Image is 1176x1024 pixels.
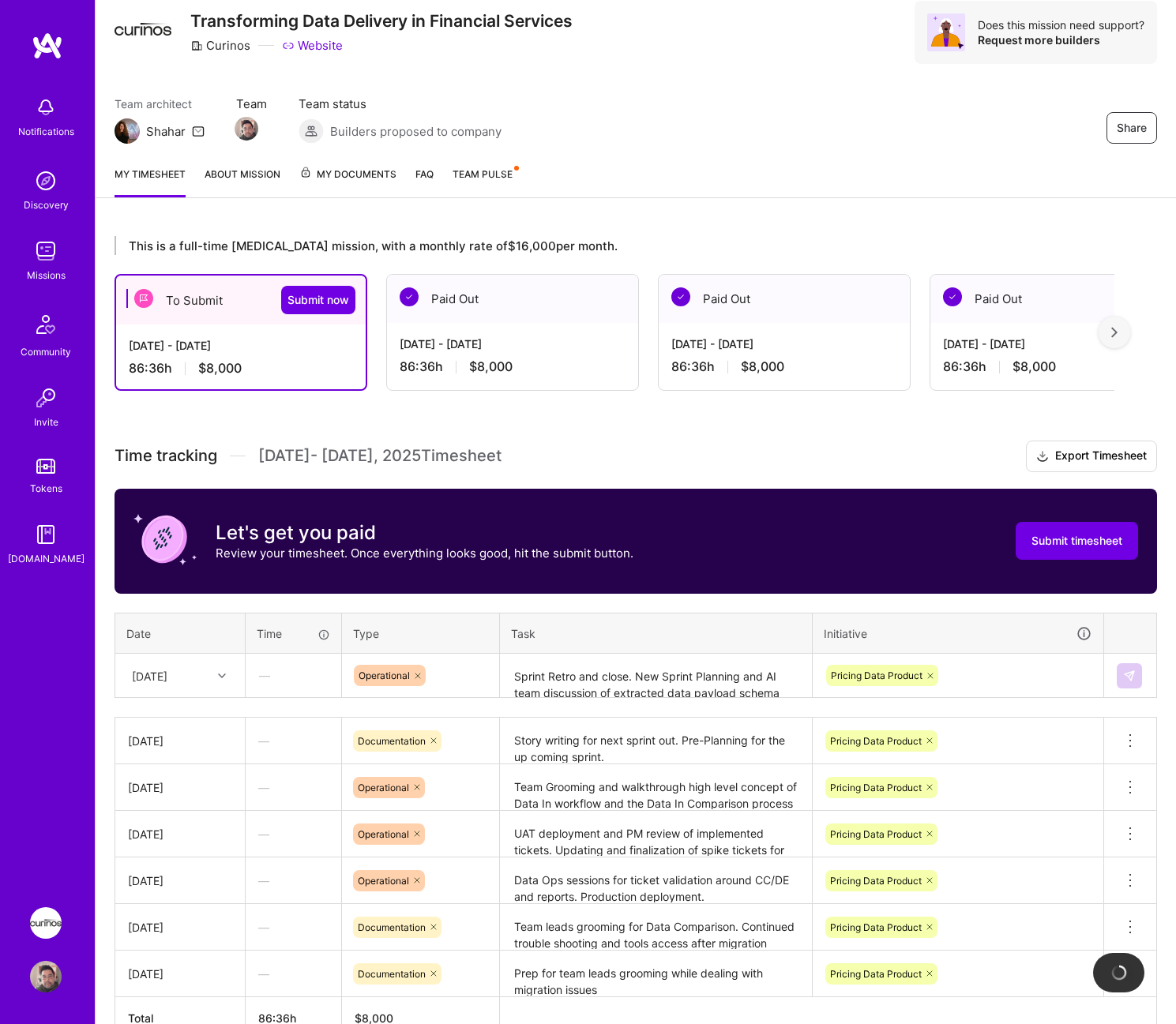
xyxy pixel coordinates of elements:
[146,123,186,140] div: Shahar
[190,37,250,54] div: Curinos
[134,289,153,308] img: To Submit
[1036,448,1049,465] i: icon Download
[257,625,330,642] div: Time
[246,906,341,948] div: —
[502,655,810,697] textarea: Sprint Retro and close. New Sprint Planning and AI team discussion of extracted data payload schema
[30,961,62,992] img: User Avatar
[115,613,246,654] th: Date
[128,919,232,936] div: [DATE]
[830,875,922,887] span: Pricing Data Product
[927,13,965,51] img: Avatar
[30,519,62,550] img: guide book
[671,287,690,306] img: Paid Out
[34,414,58,430] div: Invite
[453,166,517,197] a: Team Pulse
[299,166,396,197] a: My Documents
[830,968,922,980] span: Pricing Data Product
[30,165,62,197] img: discovery
[830,921,922,933] span: Pricing Data Product
[830,828,922,840] span: Pricing Data Product
[1110,964,1128,981] img: loading
[671,336,897,352] div: [DATE] - [DATE]
[287,292,349,308] span: Submit now
[1013,358,1056,375] span: $8,000
[128,826,232,842] div: [DATE]
[30,480,62,497] div: Tokens
[943,358,1169,375] div: 86:36 h
[190,11,573,31] h3: Transforming Data Delivery in Financial Services
[299,96,502,112] span: Team status
[128,733,232,749] div: [DATE]
[824,625,1092,643] div: Initiative
[1117,663,1144,688] div: null
[358,735,426,747] span: Documentation
[502,952,810,996] textarea: Prep for team leads grooming while dealing with migration issues
[830,782,922,793] span: Pricing Data Product
[30,235,62,267] img: teamwork
[27,267,66,283] div: Missions
[36,459,55,474] img: tokens
[129,337,353,354] div: [DATE] - [DATE]
[116,276,366,324] div: To Submit
[469,358,513,375] span: $8,000
[342,613,500,654] th: Type
[198,360,242,377] span: $8,000
[415,166,434,197] a: FAQ
[1117,120,1147,136] span: Share
[246,953,341,995] div: —
[128,872,232,889] div: [DATE]
[115,446,217,466] span: Time tracking
[502,859,810,902] textarea: Data Ops sessions for ticket validation around CC/DE and reports. Production deployment.
[400,358,626,375] div: 86:36 h
[359,670,410,681] span: Operational
[978,17,1144,32] div: Does this mission need support?
[358,921,426,933] span: Documentation
[246,813,341,855] div: —
[18,123,74,140] div: Notifications
[27,306,65,343] img: Community
[299,118,324,144] img: Builders proposed to company
[659,275,910,323] div: Paid Out
[30,907,62,939] img: Curinos: Transforming Data Delivery in Financial Services
[192,125,205,137] i: icon Mail
[831,670,922,681] span: Pricing Data Product
[258,446,502,466] span: [DATE] - [DATE] , 2025 Timesheet
[453,168,513,180] span: Team Pulse
[330,123,502,140] span: Builders proposed to company
[1016,522,1138,560] button: Submit timesheet
[133,508,197,571] img: coin
[830,735,922,747] span: Pricing Data Product
[218,672,226,680] i: icon Chevron
[1111,327,1118,338] img: right
[21,343,71,360] div: Community
[358,875,409,887] span: Operational
[1123,670,1136,682] img: Submit
[115,96,205,112] span: Team architect
[30,92,62,123] img: bell
[26,907,66,939] a: Curinos: Transforming Data Delivery in Financial Services
[502,719,810,763] textarea: Story writing for next sprint out. Pre-Planning for the up coming sprint.
[358,828,409,840] span: Operational
[205,166,280,197] a: About Mission
[1106,112,1157,144] button: Share
[246,720,341,762] div: —
[115,118,140,144] img: Team Architect
[24,197,69,213] div: Discovery
[32,32,63,60] img: logo
[236,96,267,112] span: Team
[282,37,343,54] a: Website
[30,382,62,414] img: Invite
[281,286,355,314] button: Submit now
[400,287,419,306] img: Paid Out
[129,360,353,377] div: 86:36 h
[235,117,258,141] img: Team Member Avatar
[400,336,626,352] div: [DATE] - [DATE]
[246,860,341,902] div: —
[387,275,638,323] div: Paid Out
[1026,441,1157,472] button: Export Timesheet
[671,358,897,375] div: 86:36 h
[741,358,784,375] span: $8,000
[216,545,633,561] p: Review your timesheet. Once everything looks good, hit the submit button.
[236,115,257,142] a: Team Member Avatar
[1031,533,1122,549] span: Submit timesheet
